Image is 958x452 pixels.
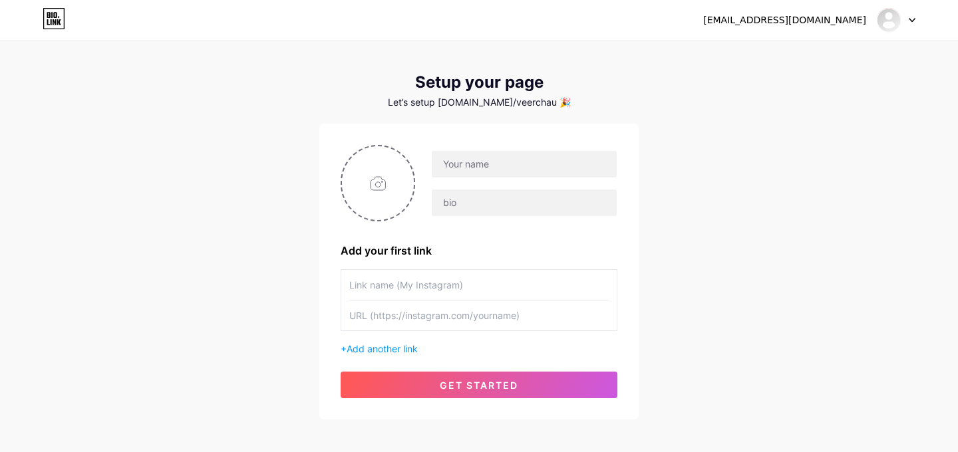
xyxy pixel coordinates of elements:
div: Let’s setup [DOMAIN_NAME]/veerchau 🎉 [319,97,639,108]
input: Your name [432,151,617,177]
input: Link name (My Instagram) [349,270,609,300]
div: + [341,342,617,356]
div: Setup your page [319,73,639,92]
span: Add another link [347,343,418,354]
input: URL (https://instagram.com/yourname) [349,300,609,330]
div: Add your first link [341,243,617,259]
div: [EMAIL_ADDRESS][DOMAIN_NAME] [703,13,866,27]
input: bio [432,189,617,216]
span: get started [440,380,518,391]
img: Veer Chaudhary [876,7,901,33]
button: get started [341,372,617,398]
